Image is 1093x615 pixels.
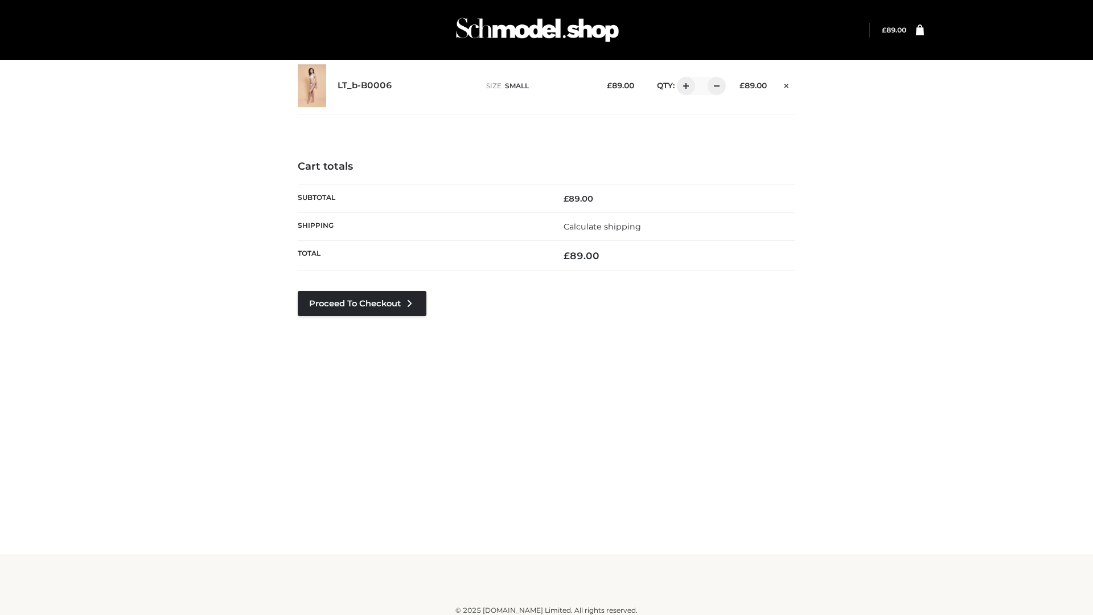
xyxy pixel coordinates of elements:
bdi: 89.00 [564,250,599,261]
th: Subtotal [298,184,546,212]
a: LT_b-B0006 [338,80,392,91]
span: £ [882,26,886,34]
bdi: 89.00 [739,81,767,90]
div: QTY: [646,77,722,95]
span: £ [564,250,570,261]
th: Total [298,241,546,271]
bdi: 89.00 [564,194,593,204]
a: Calculate shipping [564,222,641,232]
a: Proceed to Checkout [298,291,426,316]
img: Schmodel Admin 964 [452,7,623,52]
span: SMALL [505,81,529,90]
span: £ [739,81,745,90]
span: £ [564,194,569,204]
a: Remove this item [778,77,795,92]
span: £ [607,81,612,90]
img: LT_b-B0006 - SMALL [298,64,326,107]
p: size : [486,81,589,91]
th: Shipping [298,212,546,240]
h4: Cart totals [298,161,795,173]
a: £89.00 [882,26,906,34]
bdi: 89.00 [607,81,634,90]
bdi: 89.00 [882,26,906,34]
